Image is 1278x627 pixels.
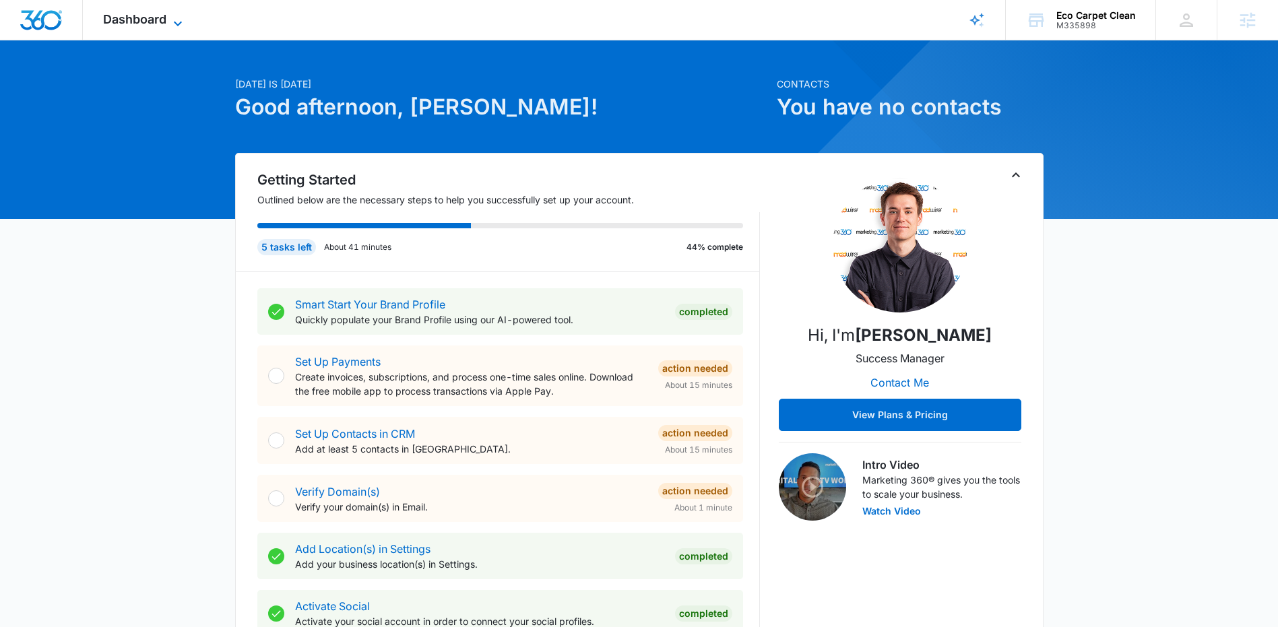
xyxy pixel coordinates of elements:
[779,453,846,521] img: Intro Video
[808,323,992,348] p: Hi, I'm
[674,502,732,514] span: About 1 minute
[295,485,380,498] a: Verify Domain(s)
[857,366,942,399] button: Contact Me
[862,506,921,516] button: Watch Video
[862,473,1021,501] p: Marketing 360® gives you the tools to scale your business.
[777,77,1044,91] p: Contacts
[777,91,1044,123] h1: You have no contacts
[675,548,732,564] div: Completed
[257,193,760,207] p: Outlined below are the necessary steps to help you successfully set up your account.
[862,457,1021,473] h3: Intro Video
[149,79,227,88] div: Keywords by Traffic
[38,22,66,32] div: v 4.0.25
[295,298,445,311] a: Smart Start Your Brand Profile
[295,442,647,456] p: Add at least 5 contacts in [GEOGRAPHIC_DATA].
[295,500,647,514] p: Verify your domain(s) in Email.
[658,360,732,376] div: Action Needed
[35,35,148,46] div: Domain: [DOMAIN_NAME]
[134,78,145,89] img: tab_keywords_by_traffic_grey.svg
[295,599,370,613] a: Activate Social
[235,77,769,91] p: [DATE] is [DATE]
[22,35,32,46] img: website_grey.svg
[22,22,32,32] img: logo_orange.svg
[295,312,664,327] p: Quickly populate your Brand Profile using our AI-powered tool.
[675,605,732,622] div: Completed
[658,425,732,441] div: Action Needed
[1056,21,1136,30] div: account id
[1008,167,1024,183] button: Toggle Collapse
[103,12,166,26] span: Dashboard
[779,399,1021,431] button: View Plans & Pricing
[658,483,732,499] div: Action Needed
[856,350,945,366] p: Success Manager
[686,241,743,253] p: 44% complete
[295,542,430,556] a: Add Location(s) in Settings
[665,444,732,456] span: About 15 minutes
[295,427,415,440] a: Set Up Contacts in CRM
[51,79,121,88] div: Domain Overview
[855,325,992,345] strong: [PERSON_NAME]
[833,178,967,312] img: Kadin Cathey
[295,557,664,571] p: Add your business location(s) in Settings.
[295,370,647,398] p: Create invoices, subscriptions, and process one-time sales online. Download the free mobile app t...
[675,304,732,320] div: Completed
[235,91,769,123] h1: Good afternoon, [PERSON_NAME]!
[257,170,760,190] h2: Getting Started
[1056,10,1136,21] div: account name
[324,241,391,253] p: About 41 minutes
[295,355,381,368] a: Set Up Payments
[665,379,732,391] span: About 15 minutes
[257,239,316,255] div: 5 tasks left
[36,78,47,89] img: tab_domain_overview_orange.svg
